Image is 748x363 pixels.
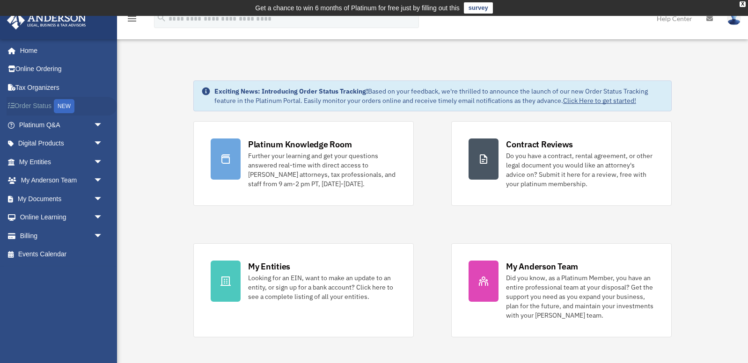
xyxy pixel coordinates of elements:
[7,208,117,227] a: Online Learningarrow_drop_down
[54,99,74,113] div: NEW
[506,151,654,189] div: Do you have a contract, rental agreement, or other legal document you would like an attorney's ad...
[7,78,117,97] a: Tax Organizers
[7,189,117,208] a: My Documentsarrow_drop_down
[7,134,117,153] a: Digital Productsarrow_drop_down
[7,41,112,60] a: Home
[94,171,112,190] span: arrow_drop_down
[193,243,414,337] a: My Entities Looking for an EIN, want to make an update to an entity, or sign up for a bank accoun...
[248,151,396,189] div: Further your learning and get your questions answered real-time with direct access to [PERSON_NAM...
[7,152,117,171] a: My Entitiesarrow_drop_down
[156,13,167,23] i: search
[126,13,138,24] i: menu
[727,12,741,25] img: User Pic
[214,87,664,105] div: Based on your feedback, we're thrilled to announce the launch of our new Order Status Tracking fe...
[94,116,112,135] span: arrow_drop_down
[248,261,290,272] div: My Entities
[7,226,117,245] a: Billingarrow_drop_down
[563,96,636,105] a: Click Here to get started!
[193,121,414,206] a: Platinum Knowledge Room Further your learning and get your questions answered real-time with dire...
[451,121,672,206] a: Contract Reviews Do you have a contract, rental agreement, or other legal document you would like...
[7,116,117,134] a: Platinum Q&Aarrow_drop_down
[740,1,746,7] div: close
[94,208,112,227] span: arrow_drop_down
[4,11,89,29] img: Anderson Advisors Platinum Portal
[7,60,117,79] a: Online Ordering
[126,16,138,24] a: menu
[214,87,368,95] strong: Exciting News: Introducing Order Status Tracking!
[451,243,672,337] a: My Anderson Team Did you know, as a Platinum Member, you have an entire professional team at your...
[506,138,573,150] div: Contract Reviews
[464,2,493,14] a: survey
[248,273,396,301] div: Looking for an EIN, want to make an update to an entity, or sign up for a bank account? Click her...
[506,273,654,320] div: Did you know, as a Platinum Member, you have an entire professional team at your disposal? Get th...
[94,226,112,246] span: arrow_drop_down
[7,245,117,264] a: Events Calendar
[94,134,112,153] span: arrow_drop_down
[94,189,112,209] span: arrow_drop_down
[7,171,117,190] a: My Anderson Teamarrow_drop_down
[7,97,117,116] a: Order StatusNEW
[506,261,578,272] div: My Anderson Team
[255,2,460,14] div: Get a chance to win 6 months of Platinum for free just by filling out this
[94,152,112,172] span: arrow_drop_down
[248,138,352,150] div: Platinum Knowledge Room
